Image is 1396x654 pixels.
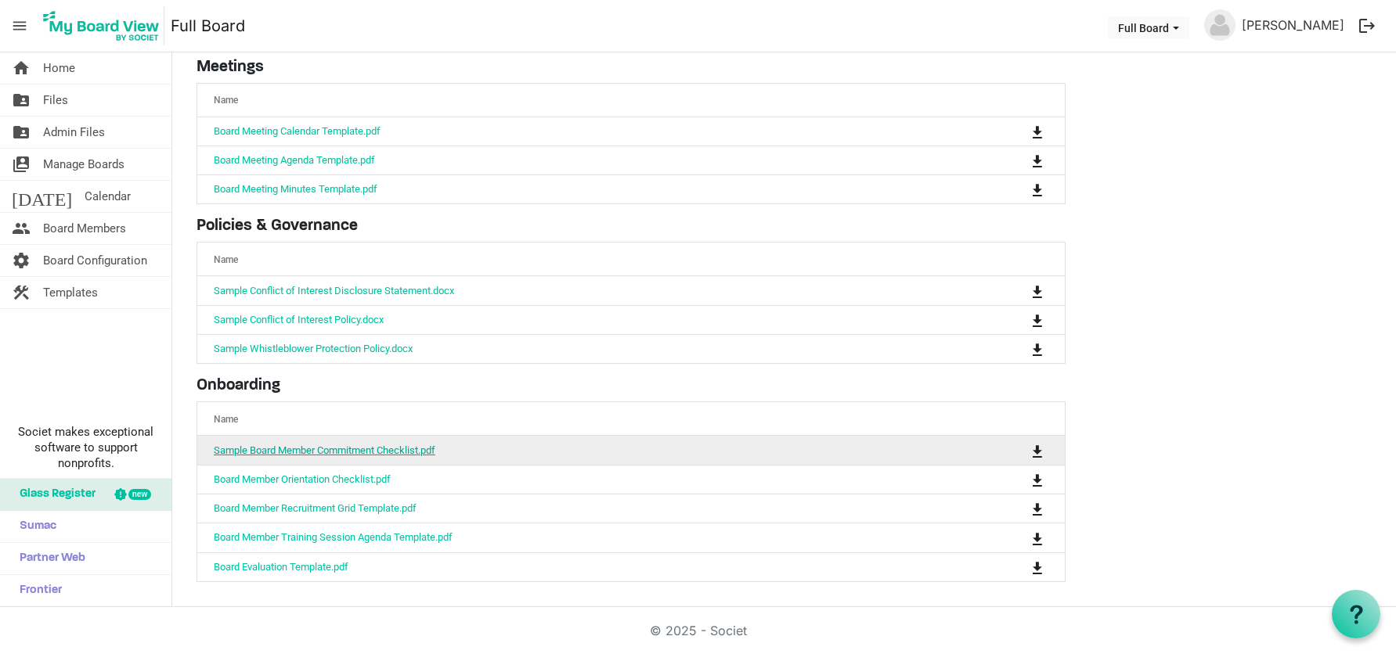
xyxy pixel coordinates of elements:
[197,174,967,203] td: Board Meeting Minutes Template.pdf is template cell column header Name
[967,494,1065,523] td: is Command column column header
[967,334,1065,363] td: is Command column column header
[214,343,413,354] a: Sample Whistleblower Protection Policy.docx
[1026,439,1048,461] button: Download
[967,305,1065,334] td: is Command column column header
[197,376,1066,395] h5: Onboarding
[1026,498,1048,519] button: Download
[12,479,96,510] span: Glass Register
[1026,338,1048,360] button: Download
[197,494,967,523] td: Board Member Recruitment Grid Template.pdf is template cell column header Name
[967,174,1065,203] td: is Command column column header
[12,213,31,244] span: people
[1026,149,1048,171] button: Download
[214,125,381,137] a: Board Meeting Calendar Template.pdf
[197,552,967,581] td: Board Evaluation Template.pdf is template cell column header Name
[12,543,85,574] span: Partner Web
[214,531,453,543] a: Board Member Training Session Agenda Template.pdf
[214,314,384,325] a: Sample Conflict of Interest Policy.docx
[43,245,147,276] span: Board Configuration
[1026,309,1048,331] button: Download
[214,444,435,456] a: Sample Board Member Commitment Checklist.pdf
[214,561,348,573] a: Board Evaluation Template.pdf
[967,465,1065,494] td: is Command column column header
[967,552,1065,581] td: is Command column column header
[967,117,1065,146] td: is Command column column header
[967,146,1065,174] td: is Command column column header
[1026,178,1048,200] button: Download
[214,254,238,265] span: Name
[38,6,164,45] img: My Board View Logo
[197,305,967,334] td: Sample Conflict of Interest Policy.docx is template cell column header Name
[128,489,151,500] div: new
[38,6,171,45] a: My Board View Logo
[12,52,31,84] span: home
[43,117,105,148] span: Admin Files
[1026,279,1048,301] button: Download
[214,473,391,485] a: Board Member Orientation Checklist.pdf
[5,11,34,41] span: menu
[214,183,377,195] a: Board Meeting Minutes Template.pdf
[214,154,375,166] a: Board Meeting Agenda Template.pdf
[43,52,75,84] span: Home
[967,276,1065,304] td: is Command column column header
[967,523,1065,552] td: is Command column column header
[197,436,967,464] td: Sample Board Member Commitment Checklist.pdf is template cell column header Name
[197,276,967,304] td: Sample Conflict of Interest Disclosure Statement.docx is template cell column header Name
[1026,556,1048,578] button: Download
[197,217,1066,235] h5: Policies & Governance
[1026,120,1048,142] button: Download
[12,575,62,606] span: Frontier
[7,424,164,471] span: Societ makes exceptional software to support nonprofits.
[12,84,31,116] span: folder_shared
[85,181,131,212] span: Calendar
[12,149,31,180] span: switch_account
[43,84,68,116] span: Files
[197,523,967,552] td: Board Member Training Session Agenda Template.pdf is template cell column header Name
[214,95,238,106] span: Name
[197,465,967,494] td: Board Member Orientation Checklist.pdf is template cell column header Name
[197,117,967,146] td: Board Meeting Calendar Template.pdf is template cell column header Name
[650,623,747,638] a: © 2025 - Societ
[967,436,1065,464] td: is Command column column header
[12,245,31,276] span: settings
[214,414,238,425] span: Name
[197,146,967,174] td: Board Meeting Agenda Template.pdf is template cell column header Name
[197,334,967,363] td: Sample Whistleblower Protection Policy.docx is template cell column header Name
[1108,16,1189,38] button: Full Board dropdownbutton
[214,502,417,514] a: Board Member Recruitment Grid Template.pdf
[197,58,1066,77] h5: Meetings
[171,10,245,41] a: Full Board
[43,213,126,244] span: Board Members
[1235,9,1351,41] a: [PERSON_NAME]
[12,511,56,542] span: Sumac
[12,181,72,212] span: [DATE]
[1026,469,1048,490] button: Download
[1204,9,1235,41] img: no-profile-picture.svg
[1026,526,1048,548] button: Download
[214,285,454,296] a: Sample Conflict of Interest Disclosure Statement.docx
[12,117,31,148] span: folder_shared
[12,277,31,308] span: construction
[43,277,98,308] span: Templates
[43,149,124,180] span: Manage Boards
[1351,9,1383,42] button: logout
